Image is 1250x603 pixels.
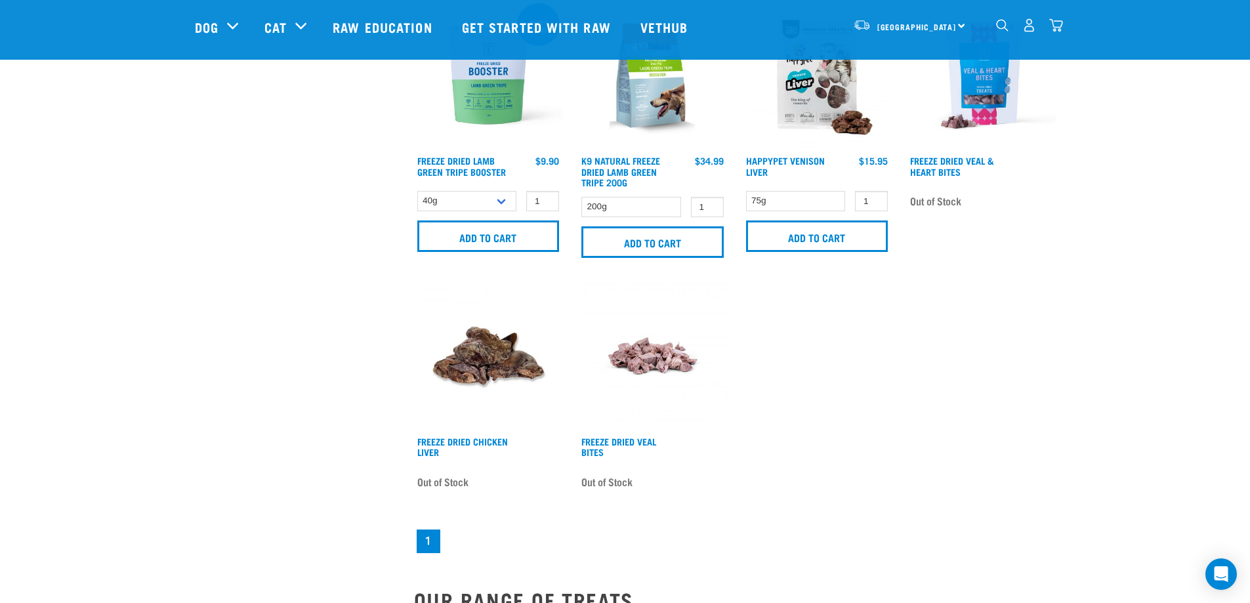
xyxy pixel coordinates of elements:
a: Dog [195,17,219,37]
input: Add to cart [581,226,724,258]
img: K9 Square [578,1,727,150]
span: Out of Stock [910,191,961,211]
div: $15.95 [859,156,888,166]
span: Out of Stock [417,472,469,491]
a: Happypet Venison Liver [746,158,825,173]
input: Add to cart [746,220,888,252]
span: Out of Stock [581,472,633,491]
a: Cat [264,17,287,37]
input: 1 [855,191,888,211]
nav: pagination [414,527,1056,556]
input: Add to cart [417,220,560,252]
img: home-icon@2x.png [1049,18,1063,32]
input: 1 [691,197,724,217]
img: Happy Pet Venison Liver New Package [743,1,892,150]
input: 1 [526,191,559,211]
a: Freeze Dried Lamb Green Tripe Booster [417,158,506,173]
img: home-icon-1@2x.png [996,19,1009,31]
img: Dried Veal Bites 1698 [578,281,727,430]
a: Page 1 [417,530,440,553]
a: Vethub [627,1,705,53]
a: Freeze Dried Chicken Liver [417,439,508,454]
div: $9.90 [535,156,559,166]
div: Open Intercom Messenger [1205,558,1237,590]
img: Raw Essentials Freeze Dried Veal & Heart Bites Treats [907,1,1056,150]
img: Freeze Dried Lamb Green Tripe [414,1,563,150]
a: Freeze Dried Veal & Heart Bites [910,158,994,173]
img: van-moving.png [853,19,871,31]
div: $34.99 [695,156,724,166]
a: Freeze Dried Veal Bites [581,439,656,454]
img: user.png [1022,18,1036,32]
a: K9 Natural Freeze Dried Lamb Green Tripe 200g [581,158,660,184]
img: 16327 [414,281,563,430]
a: Get started with Raw [449,1,627,53]
a: Raw Education [320,1,448,53]
span: [GEOGRAPHIC_DATA] [877,24,957,29]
